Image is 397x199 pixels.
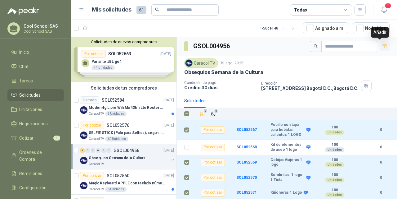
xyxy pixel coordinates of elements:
a: Inicio [7,46,64,58]
a: Por cotizarSOL052560[DATE] Company LogoMagic Keyboard APPLE con teclado númerico en Español Plate... [71,169,176,195]
div: 1 - 50 de 148 [260,23,298,33]
b: Kit de elementos de aseo 1 logo [270,142,305,152]
div: Cerrado [80,96,99,104]
img: Logo peakr [7,7,39,15]
div: Unidades [325,147,344,152]
h3: GSOL004956 [193,41,231,51]
img: Company Logo [185,60,192,67]
b: 0 [372,144,390,150]
div: Añadir [371,27,389,38]
div: 0 [106,148,111,153]
div: 0 [85,148,90,153]
p: SELFIE STICK (Palo para Selfies), segun link adjunto [89,130,166,136]
img: Company Logo [80,182,87,189]
span: Solicitudes [19,92,41,99]
div: Por cotizar [201,144,225,151]
b: 0 [372,190,390,196]
span: 61 [136,6,146,14]
button: Ignorar [209,110,217,118]
b: Pocillo con tapa para bebidas calientes 1 LOGO [270,123,305,137]
span: 1 [385,3,391,9]
span: Configuración [19,184,47,191]
div: 5 Unidades [105,111,127,116]
a: 9 0 0 0 0 0 GSOL004956[DATE] Company LogoObsequios Semana de la CulturaCaracol TV [80,147,175,167]
div: 60 Unidades [105,137,128,141]
a: Licitaciones [7,104,64,115]
a: Órdenes de Compra [7,146,64,165]
div: Por cotizar [201,174,225,181]
p: Cool School SAS [24,30,62,33]
p: Caracol TV [89,137,104,141]
b: Sombrillas 1 logo 1 Tinta [270,173,305,182]
div: 6 Unidades [105,187,127,192]
p: SOL052560 [107,174,129,178]
div: 0 [96,148,100,153]
b: 100 [313,125,356,130]
span: Negociaciones [19,120,48,127]
h1: Mis solicitudes [92,5,132,14]
a: Cotizar1 [7,132,64,144]
span: 8 [214,109,218,113]
div: Solicitudes de tus compradores [71,82,176,94]
p: [DATE] [163,97,174,103]
p: Obsequios Semana de la Cultura [184,69,263,76]
p: 19 ago, 2025 [221,60,243,66]
a: Configuración [7,182,64,194]
div: 9 [80,148,85,153]
p: Crédito 30 días [184,85,256,90]
p: Cool School SAS [24,24,62,28]
div: Por cotizar [201,189,225,197]
span: Licitaciones [19,106,42,113]
a: SOL052567 [236,127,257,132]
p: Moden 4g Libre Wifi Mw43tm Lte Router Móvil Internet 5ghz [89,105,166,111]
span: search [314,44,318,49]
button: Asignado a mi [303,22,348,34]
div: Todas [294,7,307,13]
div: Por cotizar [201,126,225,134]
a: SOL052569 [236,160,257,164]
p: Magic Keyboard APPLE con teclado númerico en Español Plateado [89,180,166,186]
span: Cotizar [19,135,33,141]
b: 100 [313,188,356,193]
button: Solicitudes de nuevos compradores [74,39,174,44]
b: 100 [313,158,356,163]
b: Riñoneras 1 Logo [270,190,302,195]
b: 0 [372,127,390,133]
b: 0 [372,160,390,165]
div: Por cotizar [80,122,104,129]
button: No Leídos [353,22,390,34]
a: Solicitudes [7,89,64,101]
a: Chat [7,61,64,72]
button: 1 [378,4,390,16]
span: Chat [19,63,29,70]
p: Obsequios Semana de la Cultura [89,155,145,161]
span: 1 [53,136,60,141]
div: Caracol TV [184,58,218,68]
div: Por cotizar [201,159,225,166]
p: SOL052576 [107,123,129,127]
img: Company Logo [80,157,87,164]
div: Unidades [325,162,344,167]
img: Company Logo [80,106,87,114]
a: SOL052571 [236,190,257,195]
p: [DATE] [163,123,174,128]
a: SOL052570 [236,175,257,180]
div: Solicitudes [184,97,206,104]
div: Solicitudes de nuevos compradoresPor cotizarSOL052663[DATE] Parlante JBL go444 UnidadesPor cotiza... [71,37,176,82]
b: 100 [313,173,356,178]
span: Inicio [19,49,29,56]
b: 0 [372,175,390,181]
b: Cobijas Viajeras 1 logo [270,158,305,167]
a: CerradoSOL052584[DATE] Company LogoModen 4g Libre Wifi Mw43tm Lte Router Móvil Internet 5ghzCarac... [71,94,176,119]
p: Dirección [261,81,359,86]
p: Caracol TV [89,162,104,167]
div: 0 [91,148,95,153]
b: 100 [313,142,356,147]
span: Tareas [19,77,33,84]
a: SOL052568 [236,145,257,149]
